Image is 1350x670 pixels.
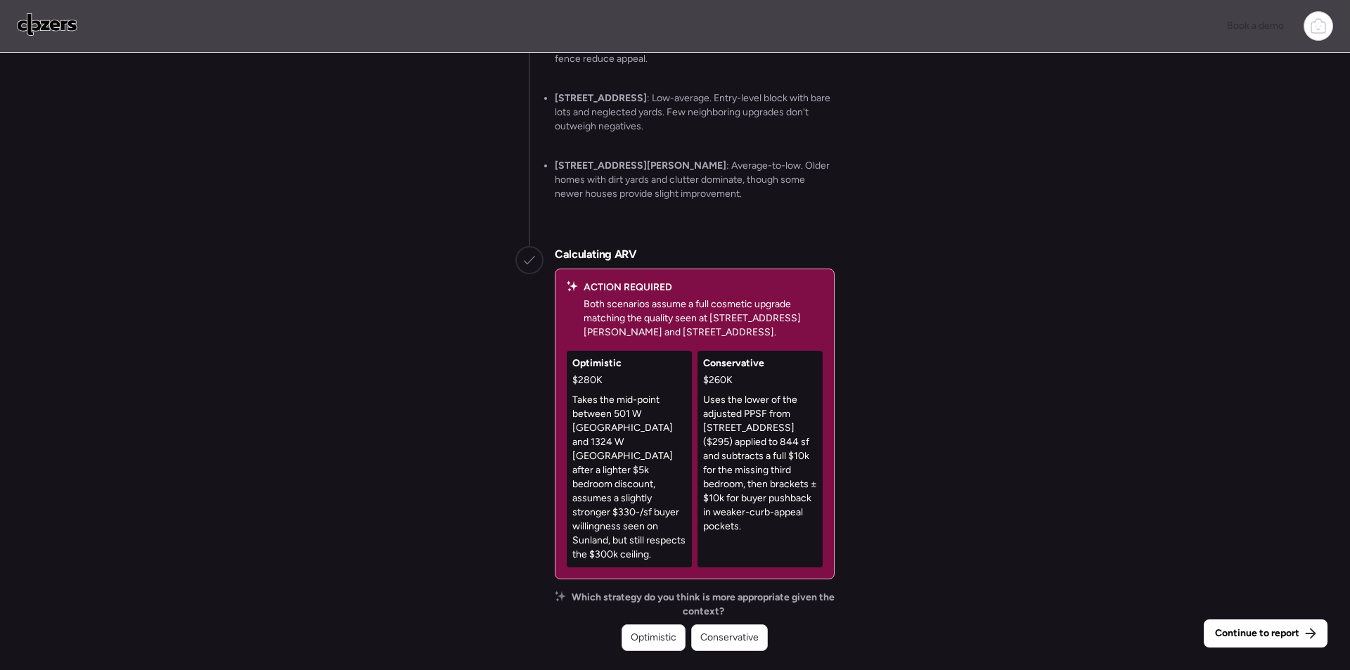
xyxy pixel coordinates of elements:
span: Optimistic [572,356,622,371]
span: $280K [572,373,603,387]
span: ACTION REQUIRED [584,281,672,295]
span: Book a demo [1227,20,1284,32]
span: Continue to report [1215,626,1299,640]
p: Both scenarios assume a full cosmetic upgrade matching the quality seen at [STREET_ADDRESS][PERSO... [584,297,823,340]
p: : Low-average. Entry-level block with bare lots and neglected yards. Few neighboring upgrades don... [555,91,835,134]
span: Optimistic [631,631,676,645]
strong: [STREET_ADDRESS][PERSON_NAME] [555,160,726,172]
span: Conservative [700,631,759,645]
p: Takes the mid-point between 501 W [GEOGRAPHIC_DATA] and 1324 W [GEOGRAPHIC_DATA] after a lighter ... [572,393,686,562]
span: $260K [703,373,733,387]
h2: Calculating ARV [555,246,637,263]
img: Logo [17,13,77,36]
p: : Average-to-low. Older homes with dirt yards and clutter dominate, though some newer houses prov... [555,159,835,201]
span: Conservative [703,356,764,371]
p: Uses the lower of the adjusted PPSF from [STREET_ADDRESS] ($295) applied to 844 sf and subtracts ... [703,393,817,534]
strong: [STREET_ADDRESS] [555,92,647,104]
span: Which strategy do you think is more appropriate given the context? [572,591,835,619]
